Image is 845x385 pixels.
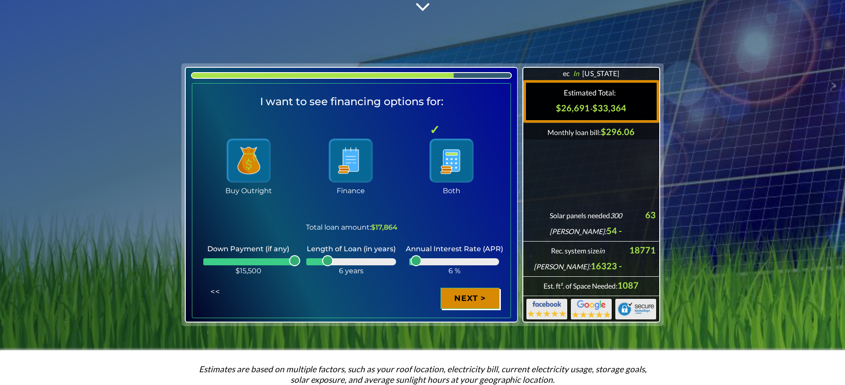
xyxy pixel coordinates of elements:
[550,209,622,236] span: 54 -
[550,211,622,235] span: Solar panels needed
[227,139,271,183] img: none Buy Outright
[406,245,503,253] label: Annual Interest Rate (APR)
[260,95,443,108] span: I want to see financing options for:
[534,246,605,271] em: in [PERSON_NAME]:
[645,209,656,220] span: 63
[306,224,371,231] span: Total loan amount:
[563,69,570,77] span: ec
[544,280,639,290] span: 1087
[544,282,617,290] span: Est. ft². of Space Needed:
[225,125,272,195] span: Buy Outright
[526,298,568,320] img: leave us a facebook review here
[550,211,622,235] em: 300 [PERSON_NAME]:
[582,69,620,77] span: [US_STATE]
[570,298,612,320] img: leave us a google review here
[615,298,657,320] img: secure site seal globalsign
[307,245,396,253] label: Length of Loan (in years)
[207,245,289,253] label: Down Payment (if any)
[556,103,592,113] span: $26,691
[409,268,499,275] div: 6 %
[306,268,396,275] div: 6 years
[441,288,500,309] div: Next >
[547,128,601,136] span: Monthly loan bill:
[329,139,373,183] img: Finance options
[534,245,622,271] span: 16323 -
[197,281,234,302] div: <<
[570,66,582,80] div: In
[430,139,474,183] img: Both options
[547,126,635,137] span: $296.06
[306,224,397,231] span: $17,864
[592,103,626,113] span: $33,364
[329,125,373,195] span: Finance
[590,104,592,113] em: -
[430,125,474,195] span: Both
[534,246,605,271] span: Rec. system size
[203,268,293,275] div: $15,500
[564,86,619,100] div: Estimated Total:
[629,245,656,255] span: 18771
